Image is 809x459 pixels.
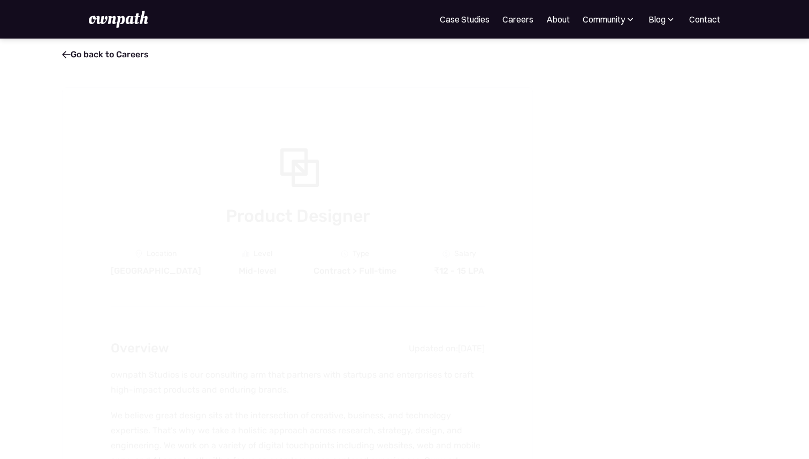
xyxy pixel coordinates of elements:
[111,338,169,359] h2: Overview
[648,13,676,26] div: Blog
[147,250,177,258] div: Location
[242,250,249,258] img: Graph Icon - Job Board X Webflow Template
[502,13,533,26] a: Careers
[111,204,485,228] h1: Product Designer
[442,250,450,258] img: Money Icon - Job Board X Webflow Template
[239,266,276,276] div: Mid-level
[62,49,71,60] span: 
[434,266,484,276] div: ₹12 - 15 LPA
[440,13,490,26] a: Case Studies
[341,250,348,258] img: Clock Icon - Job Board X Webflow Template
[583,13,636,26] div: Community
[546,13,570,26] a: About
[648,13,666,26] div: Blog
[689,13,720,26] a: Contact
[111,367,485,397] p: ownpath Studios is our consulting arm that partners with startups and enterprises to craft high-i...
[254,250,272,258] div: Level
[62,49,149,59] a: Go back to Careers
[353,250,369,258] div: Type
[135,250,142,258] img: Location Icon - Job Board X Webflow Template
[458,343,485,354] div: [DATE]
[454,250,476,258] div: Salary
[314,266,396,276] div: Contract > Full-time
[583,13,625,26] div: Community
[409,343,458,354] div: Updated on:
[111,266,201,276] div: [GEOGRAPHIC_DATA]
